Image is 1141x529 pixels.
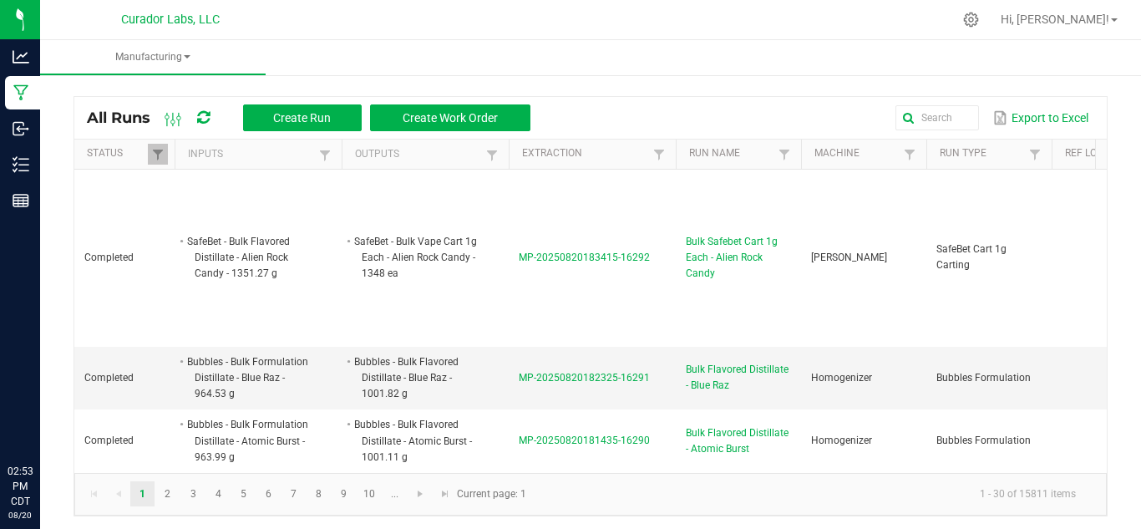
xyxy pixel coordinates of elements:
span: Curador Labs, LLC [121,13,220,27]
span: Manufacturing [40,50,266,64]
span: Homogenizer [811,372,872,384]
p: 02:53 PM CDT [8,464,33,509]
button: Create Run [243,104,362,131]
span: Bulk Flavored Distillate - Atomic Burst [686,425,791,457]
a: Page 11 [383,481,407,506]
span: SafeBet Cart 1g Carting [936,243,1007,271]
span: Create Run [273,111,331,125]
span: Bulk Safebet Cart 1g Each - Alien Rock Candy [686,234,791,282]
span: MP-20250820182325-16291 [519,372,650,384]
a: Ref Lot NumberSortable [1065,147,1133,160]
a: Filter [1025,144,1045,165]
span: Completed [84,252,134,263]
a: MachineSortable [814,147,899,160]
span: Bubbles Formulation [936,372,1031,384]
button: Create Work Order [370,104,530,131]
span: Homogenizer [811,435,872,446]
span: Bulk Flavored Distillate - Blue Raz [686,362,791,394]
kendo-pager-info: 1 - 30 of 15811 items [536,481,1089,508]
span: Hi, [PERSON_NAME]! [1001,13,1109,26]
inline-svg: Reports [13,192,29,209]
a: StatusSortable [87,147,147,160]
span: Completed [84,372,134,384]
li: Bubbles - Bulk Formulation Distillate - Atomic Burst - 963.99 g [185,416,317,465]
inline-svg: Inbound [13,120,29,137]
inline-svg: Manufacturing [13,84,29,101]
a: Run TypeSortable [940,147,1024,160]
span: Bubbles Formulation [936,435,1031,446]
a: Page 6 [256,481,281,506]
button: Export to Excel [989,104,1093,132]
a: Run NameSortable [689,147,773,160]
th: Outputs [342,140,509,170]
a: Go to the next page [408,481,433,506]
a: Page 5 [231,481,256,506]
input: Search [895,105,979,130]
a: Manufacturing [40,40,266,75]
li: Bubbles - Bulk Flavored Distillate - Blue Raz - 1001.82 g [352,354,484,403]
a: Filter [900,144,920,165]
inline-svg: Analytics [13,48,29,65]
a: Page 2 [155,481,180,506]
li: SafeBet - Bulk Flavored Distillate - Alien Rock Candy - 1351.27 g [185,233,317,282]
iframe: Resource center [17,395,67,445]
span: MP-20250820183415-16292 [519,252,650,263]
span: Go to the next page [413,487,427,501]
a: ExtractionSortable [522,147,648,160]
li: Bubbles - Bulk Flavored Distillate - Atomic Burst - 1001.11 g [352,416,484,465]
a: Page 3 [181,481,205,506]
li: SafeBet - Bulk Vape Cart 1g Each - Alien Rock Candy - 1348 ea [352,233,484,282]
a: Filter [649,144,669,165]
a: Page 4 [206,481,231,506]
th: Inputs [175,140,342,170]
span: [PERSON_NAME] [811,252,887,263]
li: Bubbles - Bulk Formulation Distillate - Blue Raz - 964.53 g [185,354,317,403]
span: Create Work Order [403,111,498,125]
span: MP-20250820181435-16290 [519,435,650,446]
span: Go to the last page [439,487,452,501]
a: Page 9 [332,481,356,506]
iframe: Resource center unread badge [49,393,69,413]
a: Page 1 [130,481,155,506]
a: Go to the last page [433,481,457,506]
a: Page 8 [307,481,331,506]
a: Filter [482,145,502,165]
inline-svg: Inventory [13,156,29,173]
a: Filter [774,144,794,165]
div: Manage settings [961,12,981,28]
a: Filter [315,145,335,165]
a: Filter [148,144,168,165]
span: Completed [84,435,134,446]
kendo-pager: Current page: 1 [74,473,1107,516]
a: Page 10 [358,481,382,506]
div: All Runs [87,104,543,132]
a: Page 7 [281,481,306,506]
p: 08/20 [8,509,33,521]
